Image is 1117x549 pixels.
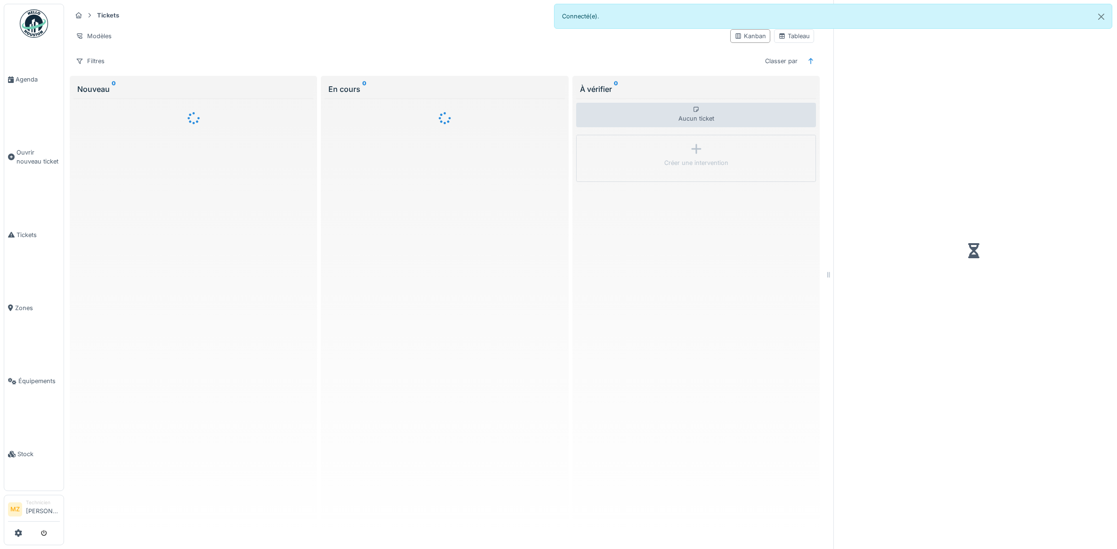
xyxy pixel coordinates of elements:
[16,148,60,166] span: Ouvrir nouveau ticket
[1091,4,1112,29] button: Close
[761,54,802,68] div: Classer par
[72,54,109,68] div: Filtres
[554,4,1113,29] div: Connecté(e).
[580,83,812,95] div: À vérifier
[362,83,367,95] sup: 0
[4,344,64,418] a: Équipements
[93,11,123,20] strong: Tickets
[20,9,48,38] img: Badge_color-CXgf-gQk.svg
[4,116,64,198] a: Ouvrir nouveau ticket
[778,32,810,41] div: Tableau
[8,499,60,522] a: MZ Technicien[PERSON_NAME]
[4,418,64,491] a: Stock
[72,29,116,43] div: Modèles
[16,75,60,84] span: Agenda
[16,230,60,239] span: Tickets
[576,103,816,127] div: Aucun ticket
[77,83,310,95] div: Nouveau
[26,499,60,506] div: Technicien
[4,43,64,116] a: Agenda
[328,83,561,95] div: En cours
[614,83,618,95] sup: 0
[664,158,728,167] div: Créer une intervention
[15,303,60,312] span: Zones
[18,377,60,385] span: Équipements
[17,450,60,459] span: Stock
[26,499,60,519] li: [PERSON_NAME]
[4,271,64,344] a: Zones
[112,83,116,95] sup: 0
[734,32,766,41] div: Kanban
[8,502,22,516] li: MZ
[4,198,64,271] a: Tickets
